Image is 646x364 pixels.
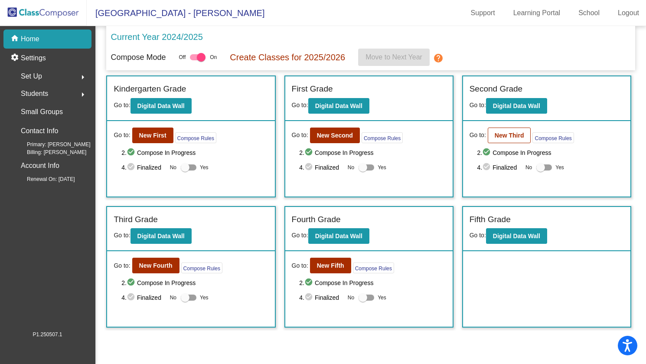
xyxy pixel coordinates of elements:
a: Learning Portal [506,6,568,20]
mat-icon: arrow_right [78,72,88,82]
span: Go to: [470,131,486,140]
p: Account Info [21,160,59,172]
button: New Second [310,128,360,143]
span: 4. Finalized [299,162,343,173]
p: Current Year 2024/2025 [111,30,202,43]
b: Digital Data Wall [493,102,540,109]
span: Yes [378,292,386,303]
label: First Grade [292,83,333,95]
b: Digital Data Wall [493,233,540,239]
span: Go to: [470,102,486,108]
button: Digital Data Wall [486,98,547,114]
mat-icon: settings [10,53,21,63]
span: Billing: [PERSON_NAME] [13,148,86,156]
mat-icon: check_circle [127,148,137,158]
mat-icon: check_circle [127,292,137,303]
b: Digital Data Wall [315,233,362,239]
span: Move to Next Year [365,53,422,61]
mat-icon: check_circle [482,148,493,158]
span: Go to: [292,261,308,270]
span: 4. Finalized [121,292,165,303]
mat-icon: check_circle [304,162,315,173]
a: Logout [611,6,646,20]
span: Yes [200,162,209,173]
span: No [170,294,176,302]
p: Create Classes for 2025/2026 [230,51,345,64]
span: Students [21,88,48,100]
label: Fourth Grade [292,213,341,226]
span: 2. Compose In Progress [477,148,623,158]
mat-icon: arrow_right [78,89,88,100]
span: On [210,53,217,61]
span: 2. Compose In Progress [299,148,446,158]
span: Go to: [470,232,486,239]
b: New Second [317,132,353,139]
span: Yes [378,162,386,173]
button: Digital Data Wall [308,98,369,114]
span: Go to: [114,102,130,108]
button: Digital Data Wall [486,228,547,244]
label: Kindergarten Grade [114,83,186,95]
button: New Third [488,128,531,143]
span: No [348,164,354,171]
p: Small Groups [21,106,63,118]
mat-icon: home [10,34,21,44]
mat-icon: check_circle [304,278,315,288]
span: 4. Finalized [121,162,165,173]
span: 4. Finalized [477,162,521,173]
span: No [348,294,354,302]
button: New Fourth [132,258,179,273]
span: [GEOGRAPHIC_DATA] - [PERSON_NAME] [87,6,264,20]
button: New First [132,128,173,143]
b: New Fourth [139,262,173,269]
span: Go to: [114,131,130,140]
span: Go to: [114,261,130,270]
span: 2. Compose In Progress [299,278,446,288]
b: New First [139,132,166,139]
mat-icon: check_circle [304,292,315,303]
mat-icon: help [433,53,444,63]
b: New Third [495,132,524,139]
a: Support [464,6,502,20]
span: 2. Compose In Progress [121,278,268,288]
span: No [525,164,532,171]
span: Go to: [292,232,308,239]
span: 2. Compose In Progress [121,148,268,158]
p: Home [21,34,39,44]
label: Second Grade [470,83,523,95]
p: Compose Mode [111,52,166,63]
button: Compose Rules [353,262,394,273]
span: Yes [200,292,209,303]
span: Go to: [292,131,308,140]
span: Go to: [292,102,308,108]
button: Digital Data Wall [131,98,192,114]
mat-icon: check_circle [304,148,315,158]
span: Renewal On: [DATE] [13,175,75,183]
span: Yes [555,162,564,173]
button: Move to Next Year [358,49,430,66]
button: Compose Rules [175,132,216,143]
mat-icon: check_circle [482,162,493,173]
p: Settings [21,53,46,63]
b: Digital Data Wall [137,233,185,239]
button: Digital Data Wall [308,228,369,244]
button: Digital Data Wall [131,228,192,244]
button: Compose Rules [532,132,574,143]
button: New Fifth [310,258,351,273]
span: No [170,164,176,171]
b: New Fifth [317,262,344,269]
span: Primary: [PERSON_NAME] [13,141,91,148]
span: Off [179,53,186,61]
b: Digital Data Wall [137,102,185,109]
a: School [571,6,607,20]
button: Compose Rules [181,262,222,273]
span: 4. Finalized [299,292,343,303]
mat-icon: check_circle [127,278,137,288]
label: Third Grade [114,213,157,226]
p: Contact Info [21,125,58,137]
mat-icon: check_circle [127,162,137,173]
span: Go to: [114,232,130,239]
label: Fifth Grade [470,213,511,226]
span: Set Up [21,70,42,82]
button: Compose Rules [362,132,403,143]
